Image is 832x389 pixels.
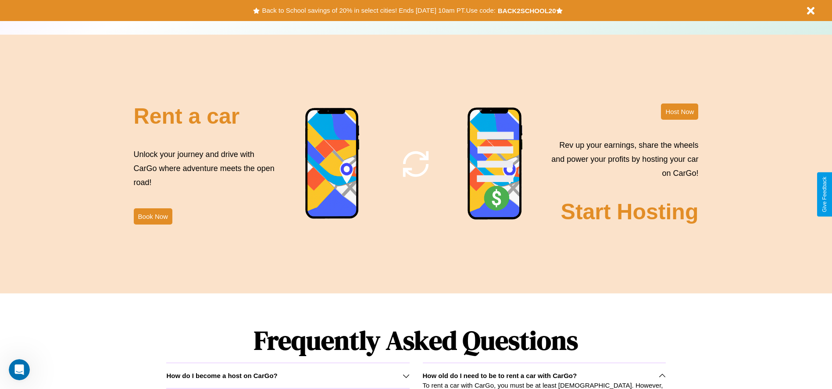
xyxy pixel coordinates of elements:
[134,147,278,190] p: Unlock your journey and drive with CarGo where adventure meets the open road!
[166,372,277,379] h3: How do I become a host on CarGo?
[9,359,30,380] iframe: Intercom live chat
[661,103,698,120] button: Host Now
[260,4,497,17] button: Back to School savings of 20% in select cities! Ends [DATE] 10am PT.Use code:
[305,107,360,220] img: phone
[467,107,523,221] img: phone
[546,138,698,181] p: Rev up your earnings, share the wheels and power your profits by hosting your car on CarGo!
[166,318,665,363] h1: Frequently Asked Questions
[821,177,828,212] div: Give Feedback
[134,103,240,129] h2: Rent a car
[561,199,699,225] h2: Start Hosting
[134,208,172,225] button: Book Now
[423,372,577,379] h3: How old do I need to be to rent a car with CarGo?
[498,7,556,14] b: BACK2SCHOOL20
